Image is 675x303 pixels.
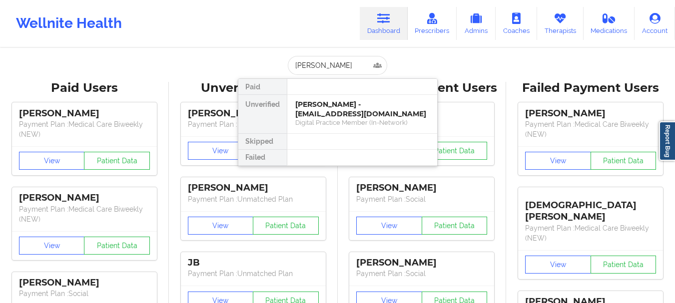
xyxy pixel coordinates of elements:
[525,256,591,274] button: View
[513,80,668,96] div: Failed Payment Users
[238,79,287,95] div: Paid
[7,80,162,96] div: Paid Users
[422,217,488,235] button: Patient Data
[295,118,429,127] div: Digital Practice Member (In-Network)
[188,269,319,279] p: Payment Plan : Unmatched Plan
[188,257,319,269] div: JB
[253,217,319,235] button: Patient Data
[188,217,254,235] button: View
[525,223,656,243] p: Payment Plan : Medical Care Biweekly (NEW)
[356,194,487,204] p: Payment Plan : Social
[591,152,657,170] button: Patient Data
[584,7,635,40] a: Medications
[525,108,656,119] div: [PERSON_NAME]
[496,7,537,40] a: Coaches
[19,152,85,170] button: View
[19,237,85,255] button: View
[356,257,487,269] div: [PERSON_NAME]
[84,237,150,255] button: Patient Data
[19,119,150,139] p: Payment Plan : Medical Care Biweekly (NEW)
[19,204,150,224] p: Payment Plan : Medical Care Biweekly (NEW)
[591,256,657,274] button: Patient Data
[360,7,408,40] a: Dashboard
[176,80,331,96] div: Unverified Users
[295,100,429,118] div: [PERSON_NAME] - [EMAIL_ADDRESS][DOMAIN_NAME]
[84,152,150,170] button: Patient Data
[188,142,254,160] button: View
[525,119,656,139] p: Payment Plan : Medical Care Biweekly (NEW)
[525,192,656,223] div: [DEMOGRAPHIC_DATA][PERSON_NAME]
[356,182,487,194] div: [PERSON_NAME]
[188,108,319,119] div: [PERSON_NAME]
[238,95,287,134] div: Unverified
[537,7,584,40] a: Therapists
[238,150,287,166] div: Failed
[356,217,422,235] button: View
[356,269,487,279] p: Payment Plan : Social
[635,7,675,40] a: Account
[457,7,496,40] a: Admins
[525,152,591,170] button: View
[19,289,150,299] p: Payment Plan : Social
[238,134,287,150] div: Skipped
[659,121,675,161] a: Report Bug
[19,277,150,289] div: [PERSON_NAME]
[422,142,488,160] button: Patient Data
[188,182,319,194] div: [PERSON_NAME]
[188,119,319,129] p: Payment Plan : Unmatched Plan
[408,7,457,40] a: Prescribers
[188,194,319,204] p: Payment Plan : Unmatched Plan
[19,192,150,204] div: [PERSON_NAME]
[19,108,150,119] div: [PERSON_NAME]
